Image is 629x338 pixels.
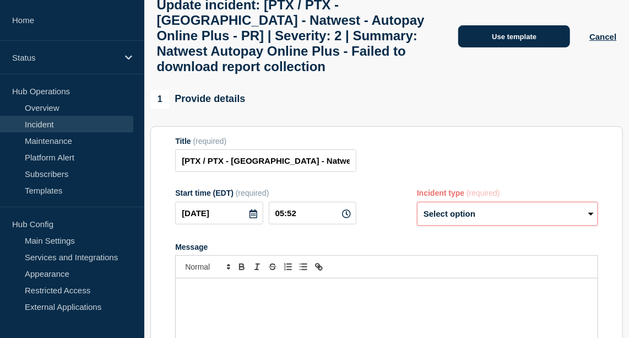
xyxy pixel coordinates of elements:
div: Provide details [150,90,245,109]
input: HH:MM [269,202,356,224]
div: Title [175,137,356,146]
button: Toggle bold text [234,260,250,273]
input: Title [175,149,356,172]
button: Cancel [589,32,616,41]
span: (required) [236,189,269,197]
span: (required) [193,137,227,146]
button: Toggle italic text [250,260,265,273]
input: YYYY-MM-DD [175,202,263,224]
span: (required) [467,189,500,197]
div: Incident type [417,189,598,197]
div: Message [175,243,598,251]
p: Status [12,53,118,62]
button: Toggle link [311,260,327,273]
button: Toggle strikethrough text [265,260,280,273]
span: Font size [180,260,234,273]
button: Use template [458,25,570,47]
span: 1 [150,90,169,109]
button: Toggle ordered list [280,260,296,273]
div: Start time (EDT) [175,189,356,197]
button: Toggle bulleted list [296,260,311,273]
select: Incident type [417,202,598,226]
